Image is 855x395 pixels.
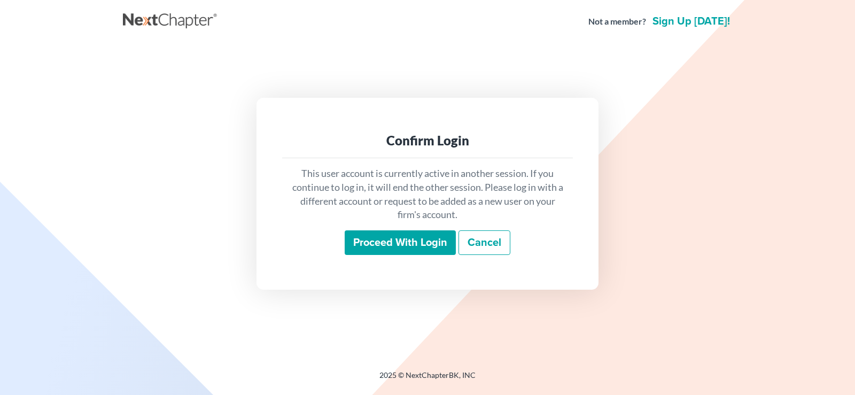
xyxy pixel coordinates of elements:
div: Confirm Login [291,132,564,149]
a: Sign up [DATE]! [650,16,732,27]
p: This user account is currently active in another session. If you continue to log in, it will end ... [291,167,564,222]
strong: Not a member? [588,16,646,28]
a: Cancel [458,230,510,255]
input: Proceed with login [345,230,456,255]
div: 2025 © NextChapterBK, INC [123,370,732,389]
